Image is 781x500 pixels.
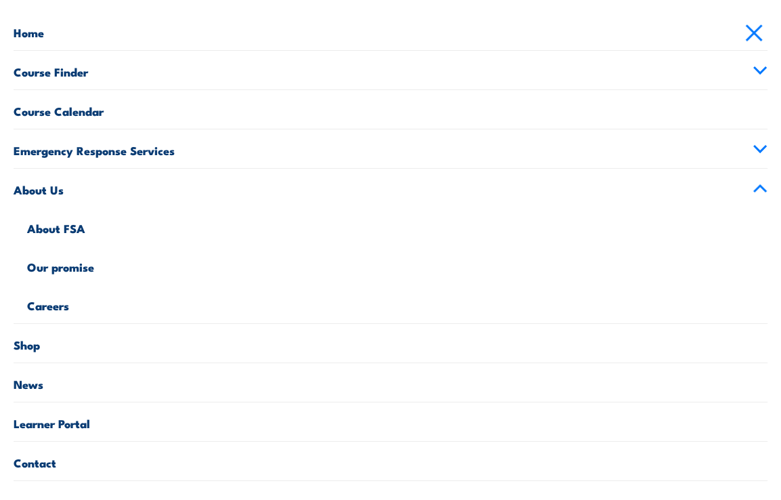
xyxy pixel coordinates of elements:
a: Home [14,12,767,50]
a: Our promise [27,246,767,285]
a: Course Calendar [14,90,767,129]
a: Careers [27,285,767,323]
a: Shop [14,324,767,362]
a: Contact [14,442,767,480]
a: About Us [14,169,767,207]
a: Learner Portal [14,402,767,441]
a: About FSA [27,207,767,246]
a: Emergency Response Services [14,129,767,168]
a: News [14,363,767,402]
a: Course Finder [14,51,767,89]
